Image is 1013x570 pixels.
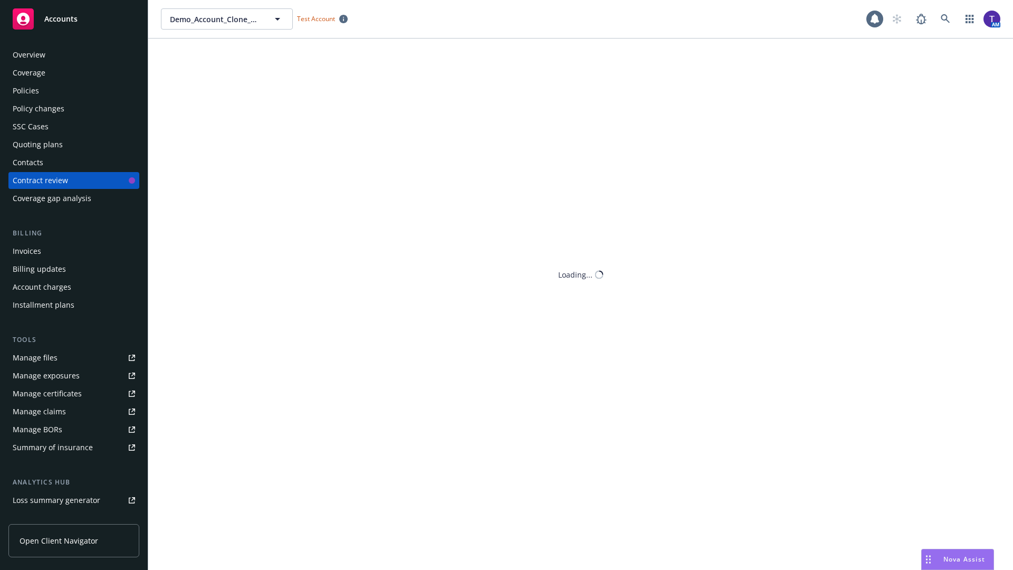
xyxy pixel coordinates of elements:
a: Coverage [8,64,139,81]
div: Drag to move [922,549,935,569]
span: Nova Assist [943,555,985,564]
a: Manage exposures [8,367,139,384]
div: Coverage gap analysis [13,190,91,207]
div: Billing updates [13,261,66,278]
a: Summary of insurance [8,439,139,456]
div: Policies [13,82,39,99]
div: Manage claims [13,403,66,420]
a: Installment plans [8,297,139,313]
div: Manage certificates [13,385,82,402]
a: Invoices [8,243,139,260]
div: Tools [8,335,139,345]
a: Switch app [959,8,980,30]
div: Contract review [13,172,68,189]
a: Billing updates [8,261,139,278]
div: SSC Cases [13,118,49,135]
button: Demo_Account_Clone_QA_CR_Tests_Demo [161,8,293,30]
a: Contacts [8,154,139,171]
div: Overview [13,46,45,63]
div: Invoices [13,243,41,260]
div: Summary of insurance [13,439,93,456]
a: Policies [8,82,139,99]
div: Billing [8,228,139,239]
div: Manage BORs [13,421,62,438]
div: Policy changes [13,100,64,117]
span: Test Account [297,14,335,23]
div: Coverage [13,64,45,81]
a: Manage files [8,349,139,366]
a: SSC Cases [8,118,139,135]
a: Coverage gap analysis [8,190,139,207]
a: Start snowing [886,8,907,30]
a: Quoting plans [8,136,139,153]
span: Demo_Account_Clone_QA_CR_Tests_Demo [170,14,261,25]
a: Accounts [8,4,139,34]
div: Contacts [13,154,43,171]
a: Manage certificates [8,385,139,402]
div: Analytics hub [8,477,139,488]
a: Manage BORs [8,421,139,438]
div: Loss summary generator [13,492,100,509]
div: Manage exposures [13,367,80,384]
a: Contract review [8,172,139,189]
div: Account charges [13,279,71,296]
a: Search [935,8,956,30]
div: Quoting plans [13,136,63,153]
a: Policy changes [8,100,139,117]
span: Accounts [44,15,78,23]
button: Nova Assist [921,549,994,570]
a: Manage claims [8,403,139,420]
div: Installment plans [13,297,74,313]
div: Manage files [13,349,58,366]
span: Test Account [293,13,352,24]
div: Loading... [558,269,592,280]
img: photo [983,11,1000,27]
span: Open Client Navigator [20,535,98,546]
a: Overview [8,46,139,63]
a: Account charges [8,279,139,296]
a: Report a Bug [911,8,932,30]
a: Loss summary generator [8,492,139,509]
